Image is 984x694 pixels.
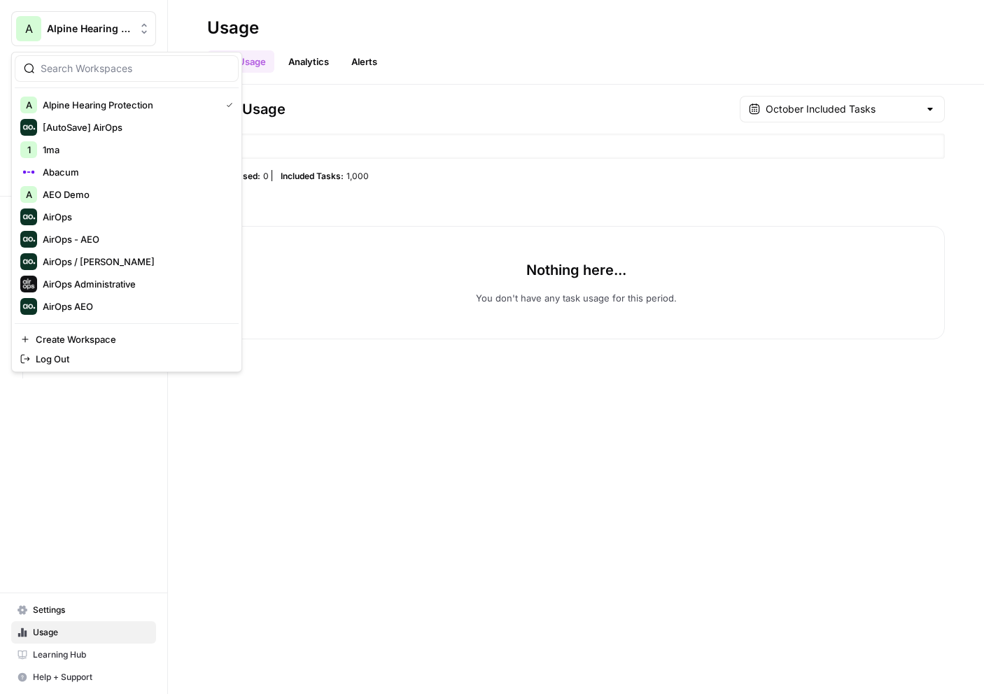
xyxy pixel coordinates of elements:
[766,102,919,116] input: October Included Tasks
[43,143,227,157] span: 1ma
[15,349,239,369] a: Log Out
[20,119,37,136] img: [AutoSave] AirOps Logo
[15,330,239,349] a: Create Workspace
[43,120,227,134] span: [AutoSave] AirOps
[36,352,227,366] span: Log Out
[281,170,344,181] span: Included Tasks:
[343,50,386,73] a: Alerts
[20,208,37,225] img: AirOps Logo
[43,299,227,313] span: AirOps AEO
[526,260,626,280] p: Nothing here...
[207,50,274,73] a: Task Usage
[207,17,259,39] div: Usage
[346,170,369,181] span: 1,000
[43,187,227,201] span: AEO Demo
[27,143,31,157] span: 1
[41,62,230,76] input: Search Workspaces
[11,621,156,644] a: Usage
[33,671,150,684] span: Help + Support
[26,187,32,201] span: A
[33,604,150,616] span: Settings
[11,599,156,621] a: Settings
[43,277,227,291] span: AirOps Administrative
[43,98,215,112] span: Alpine Hearing Protection
[33,649,150,661] span: Learning Hub
[20,253,37,270] img: AirOps / Nicholas Cabral Logo
[20,276,37,292] img: AirOps Administrative Logo
[43,210,227,224] span: AirOps
[11,644,156,666] a: Learning Hub
[43,232,227,246] span: AirOps - AEO
[43,255,227,269] span: AirOps / [PERSON_NAME]
[207,99,286,119] span: Task Usage
[476,291,677,305] p: You don't have any task usage for this period.
[26,98,32,112] span: A
[36,332,227,346] span: Create Workspace
[43,165,227,179] span: Abacum
[20,231,37,248] img: AirOps - AEO Logo
[263,170,269,181] span: 0
[33,626,150,639] span: Usage
[25,20,33,37] span: A
[11,666,156,688] button: Help + Support
[47,22,132,36] span: Alpine Hearing Protection
[20,164,37,180] img: Abacum Logo
[11,11,156,46] button: Workspace: Alpine Hearing Protection
[20,298,37,315] img: AirOps AEO Logo
[280,50,337,73] a: Analytics
[11,52,242,372] div: Workspace: Alpine Hearing Protection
